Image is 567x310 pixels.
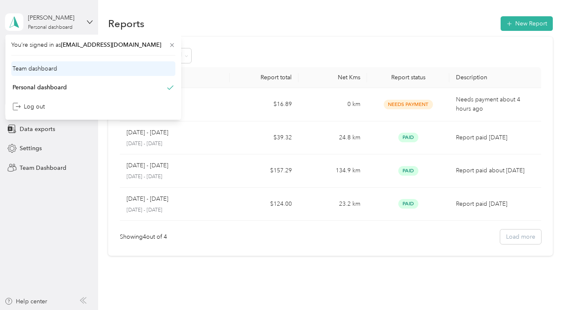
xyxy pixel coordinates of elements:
[5,297,47,306] button: Help center
[398,199,418,209] span: Paid
[28,25,73,30] div: Personal dashboard
[299,88,367,121] td: 0 km
[127,140,223,148] p: [DATE] - [DATE]
[127,194,168,204] p: [DATE] - [DATE]
[230,154,298,188] td: $157.29
[20,144,42,153] span: Settings
[456,166,534,175] p: Report paid about [DATE]
[520,263,567,310] iframe: Everlance-gr Chat Button Frame
[230,88,298,121] td: $16.89
[299,121,367,155] td: 24.8 km
[230,188,298,221] td: $124.00
[299,67,367,88] th: Net Kms
[13,102,45,111] div: Log out
[20,125,55,134] span: Data exports
[127,207,223,214] p: [DATE] - [DATE]
[13,83,67,92] div: Personal dashboard
[456,133,534,142] p: Report paid [DATE]
[28,13,80,22] div: [PERSON_NAME]
[108,19,144,28] h1: Reports
[299,188,367,221] td: 23.2 km
[61,41,161,48] span: [EMAIL_ADDRESS][DOMAIN_NAME]
[501,16,553,31] button: New Report
[299,154,367,188] td: 134.9 km
[127,173,223,181] p: [DATE] - [DATE]
[20,164,66,172] span: Team Dashboard
[456,95,534,113] p: Needs payment about 4 hours ago
[398,166,418,176] span: Paid
[456,199,534,209] p: Report paid [DATE]
[11,40,175,49] span: You’re signed in as
[384,100,433,109] span: Needs Payment
[398,133,418,142] span: Paid
[230,67,298,88] th: Report total
[449,67,541,88] th: Description
[120,232,167,241] div: Showing 4 out of 4
[127,128,168,137] p: [DATE] - [DATE]
[13,64,57,73] div: Team dashboard
[230,121,298,155] td: $39.32
[374,74,443,81] div: Report status
[127,161,168,170] p: [DATE] - [DATE]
